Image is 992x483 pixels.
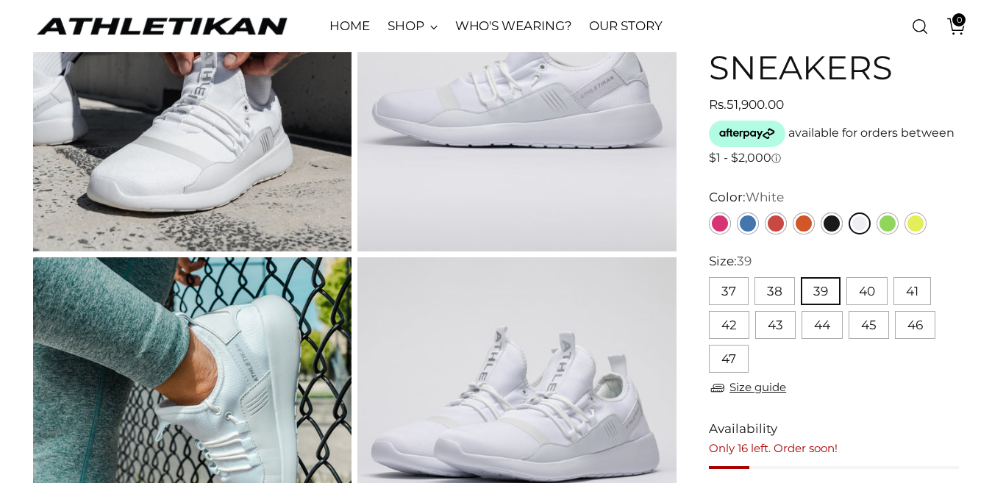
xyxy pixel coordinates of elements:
button: 43 [755,311,796,339]
button: 42 [709,311,749,339]
label: Size: [709,252,752,271]
a: Yellow [904,212,927,235]
a: Open search modal [905,12,935,41]
button: 39 [801,277,841,305]
span: Only 16 left. Order soon! [709,441,838,455]
button: 44 [802,311,843,339]
a: WHO'S WEARING? [455,10,572,43]
a: HOME [329,10,370,43]
a: ATHLETIKAN [33,15,290,37]
label: Color: [709,188,784,207]
button: 40 [846,277,888,305]
span: Rs.51,900.00 [709,96,784,115]
a: Open cart modal [936,12,966,41]
span: 0 [952,13,966,26]
a: Black [821,212,843,235]
a: Orange [793,212,815,235]
button: 47 [709,345,749,373]
a: SHOP [388,10,438,43]
a: Green [877,212,899,235]
button: 38 [754,277,795,305]
h1: ALTIS White Sneakers [709,13,959,86]
a: OUR STORY [589,10,662,43]
a: Size guide [709,379,786,397]
button: 41 [893,277,931,305]
a: Blue [737,212,759,235]
button: 45 [849,311,889,339]
a: Pink [709,212,731,235]
button: 46 [895,311,935,339]
button: 37 [709,277,749,305]
a: Red [765,212,787,235]
span: 39 [737,254,752,268]
span: Availability [709,420,777,439]
span: White [746,190,784,204]
a: White [849,212,871,235]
